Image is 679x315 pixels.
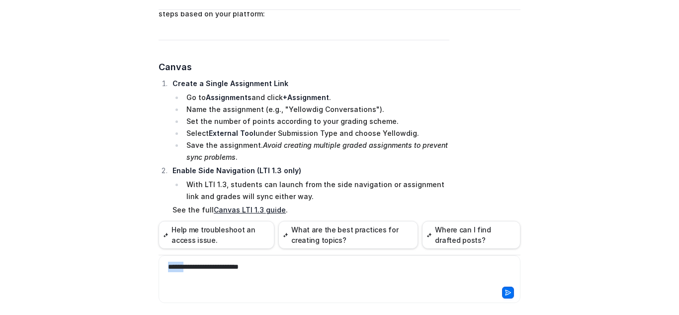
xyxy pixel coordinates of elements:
p: See the full . [172,204,449,216]
strong: External Tool [209,129,255,137]
li: With LTI 1.3, students can launch from the side navigation or assignment link and grades will syn... [183,179,449,203]
button: Help me troubleshoot an access issue. [159,221,274,249]
strong: Create a Single Assignment Link [172,79,288,88]
button: Where can I find drafted posts? [422,221,520,249]
strong: +Assignment [283,93,329,102]
li: Name the assignment (e.g., "Yellowdig Conversations"). [183,104,449,115]
li: Save the assignment. . [183,139,449,163]
li: Go to and click . [183,92,449,104]
a: Canvas LTI 1.3 guide [214,206,286,214]
li: Select under Submission Type and choose Yellowdig. [183,127,449,139]
h3: Canvas [159,60,449,74]
em: Avoid creating multiple graded assignments to prevent sync problems [186,141,448,161]
li: Set the number of points according to your grading scheme. [183,115,449,127]
strong: Assignments [206,93,252,102]
button: What are the best practices for creating topics? [278,221,418,249]
strong: Enable Side Navigation (LTI 1.3 only) [172,166,301,175]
